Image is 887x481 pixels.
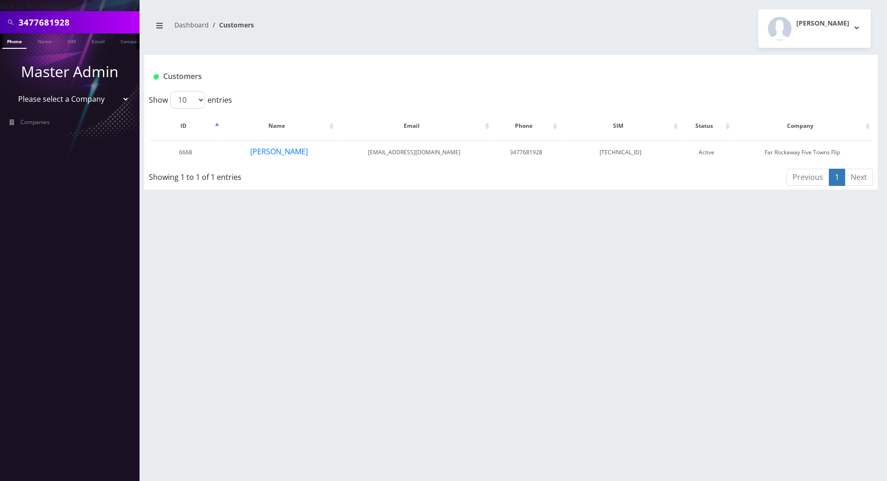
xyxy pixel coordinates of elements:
[149,168,444,183] div: Showing 1 to 1 of 1 entries
[733,140,872,164] td: Far Rockaway Five Towns Flip
[150,112,221,139] th: ID: activate to sort column descending
[33,33,56,48] a: Name
[20,118,50,126] span: Companies
[87,33,109,48] a: Email
[170,91,205,109] select: Showentries
[153,72,747,81] h1: Customers
[19,13,137,31] input: Search All Companies
[787,169,829,186] a: Previous
[150,140,221,164] td: 6668
[149,91,232,109] label: Show entries
[174,20,209,29] a: Dashboard
[151,15,504,42] nav: breadcrumb
[209,20,254,30] li: Customers
[250,145,308,158] button: [PERSON_NAME]
[337,140,492,164] td: [EMAIL_ADDRESS][DOMAIN_NAME]
[733,112,872,139] th: Company: activate to sort column ascending
[337,112,492,139] th: Email: activate to sort column ascending
[560,112,680,139] th: SIM: activate to sort column ascending
[2,33,27,49] a: Phone
[829,169,845,186] a: 1
[845,169,873,186] a: Next
[493,140,560,164] td: 3477681928
[681,140,732,164] td: Active
[758,9,871,48] button: [PERSON_NAME]
[493,112,560,139] th: Phone: activate to sort column ascending
[116,33,147,48] a: Company
[48,0,72,11] strong: Global
[63,33,80,48] a: SIM
[560,140,680,164] td: [TECHNICAL_ID]
[222,112,336,139] th: Name: activate to sort column ascending
[796,20,849,27] h2: [PERSON_NAME]
[681,112,732,139] th: Status: activate to sort column ascending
